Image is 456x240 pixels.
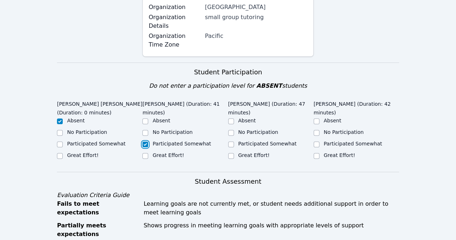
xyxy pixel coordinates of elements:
[324,129,364,135] label: No Participation
[67,152,98,158] label: Great Effort!
[314,97,399,117] legend: [PERSON_NAME] (Duration: 42 minutes)
[143,200,399,217] div: Learning goals are not currently met, or student needs additional support in order to meet learni...
[324,152,355,158] label: Great Effort!
[149,3,200,12] label: Organization
[57,176,399,187] h3: Student Assessment
[142,97,228,117] legend: [PERSON_NAME] (Duration: 41 minutes)
[143,221,399,239] div: Shows progress in meeting learning goals with appropriate levels of support
[67,141,125,147] label: Participated Somewhat
[57,191,399,200] div: Evaluation Criteria Guide
[152,118,170,123] label: Absent
[324,141,382,147] label: Participated Somewhat
[152,129,192,135] label: No Participation
[149,32,200,49] label: Organization Time Zone
[228,97,314,117] legend: [PERSON_NAME] (Duration: 47 minutes)
[205,13,307,22] div: small group tutoring
[57,200,139,217] div: Fails to meet expectations
[67,118,85,123] label: Absent
[57,97,142,117] legend: [PERSON_NAME] [PERSON_NAME] (Duration: 0 minutes)
[67,129,107,135] label: No Participation
[205,3,307,12] div: [GEOGRAPHIC_DATA]
[152,141,211,147] label: Participated Somewhat
[57,82,399,90] div: Do not enter a participation level for students
[205,32,307,40] div: Pacific
[149,13,200,30] label: Organization Details
[324,118,341,123] label: Absent
[238,141,297,147] label: Participated Somewhat
[238,118,256,123] label: Absent
[152,152,184,158] label: Great Effort!
[256,82,282,89] span: ABSENT
[57,67,399,77] h3: Student Participation
[57,221,139,239] div: Partially meets expectations
[238,152,270,158] label: Great Effort!
[238,129,278,135] label: No Participation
